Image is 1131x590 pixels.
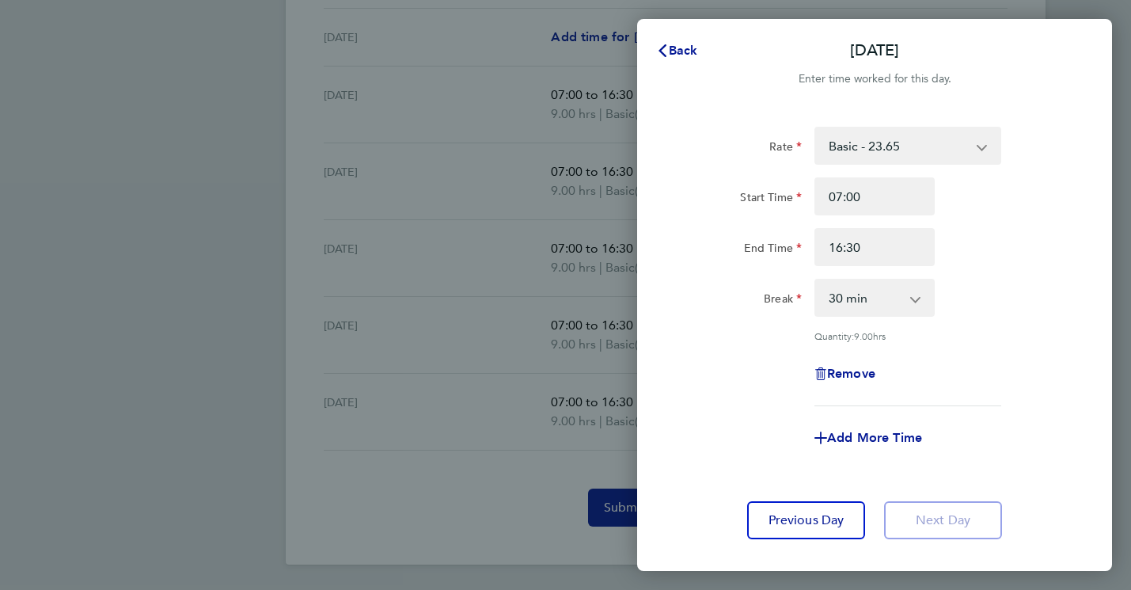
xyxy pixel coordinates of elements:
span: 9.00 [854,329,873,342]
label: End Time [744,241,802,260]
label: Rate [769,139,802,158]
p: [DATE] [850,40,899,62]
div: Quantity: hrs [814,329,1001,342]
span: Add More Time [827,430,922,445]
button: Remove [814,367,875,380]
span: Back [669,43,698,58]
label: Break [764,291,802,310]
button: Previous Day [747,501,865,539]
div: Enter time worked for this day. [637,70,1112,89]
span: Previous Day [769,512,844,528]
span: Remove [827,366,875,381]
button: Add More Time [814,432,922,444]
input: E.g. 08:00 [814,177,935,215]
button: Back [640,35,714,67]
label: Start Time [740,190,802,209]
input: E.g. 18:00 [814,228,935,266]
